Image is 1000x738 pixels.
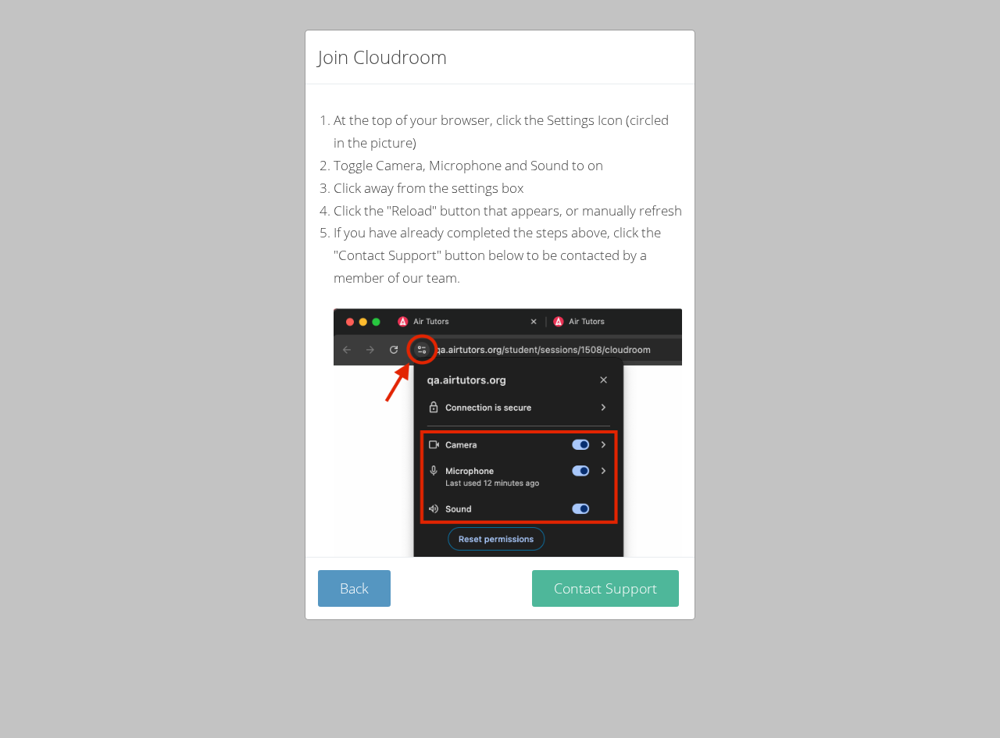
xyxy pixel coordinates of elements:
[334,155,682,177] li: Toggle Camera, Microphone and Sound to on
[334,222,682,290] li: If you have already completed the steps above, click the "Contact Support" button below to be con...
[532,570,679,607] button: Contact Support
[334,308,682,635] img: Cloud Room Instructions
[334,109,682,155] li: At the top of your browser, click the Settings Icon (circled in the picture)
[334,177,682,200] li: Click away from the settings box
[318,570,391,607] button: Back
[318,43,447,71] h2: Join Cloudroom
[334,200,682,223] li: Click the "Reload" button that appears, or manually refresh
